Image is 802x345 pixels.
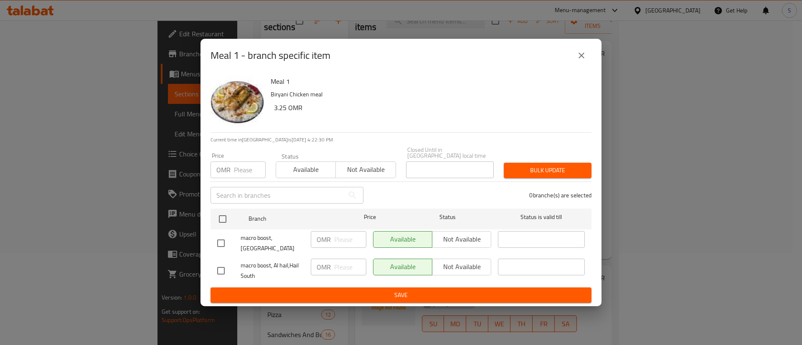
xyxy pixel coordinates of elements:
[249,214,335,224] span: Branch
[504,163,591,178] button: Bulk update
[335,161,396,178] button: Not available
[276,161,336,178] button: Available
[241,233,304,254] span: macro boost, [GEOGRAPHIC_DATA]
[334,259,366,275] input: Please enter price
[271,89,585,100] p: Biryani Chicken meal
[211,49,330,62] h2: Meal 1 - branch specific item
[404,212,491,222] span: Status
[317,262,331,272] p: OMR
[241,260,304,281] span: macro boost, Al hail,Hail South
[498,212,585,222] span: Status is valid till
[317,234,331,244] p: OMR
[510,165,585,176] span: Bulk update
[342,212,398,222] span: Price
[211,136,591,144] p: Current time in [GEOGRAPHIC_DATA] is [DATE] 4:22:30 PM
[211,76,264,129] img: Meal 1
[339,164,392,176] span: Not available
[529,191,591,199] p: 0 branche(s) are selected
[334,231,366,248] input: Please enter price
[211,287,591,303] button: Save
[571,45,591,65] button: close
[211,187,344,204] input: Search in branches
[216,165,231,175] p: OMR
[274,102,585,113] h6: 3.25 OMR
[234,161,266,178] input: Please enter price
[271,76,585,87] h6: Meal 1
[217,290,585,300] span: Save
[279,164,332,176] span: Available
